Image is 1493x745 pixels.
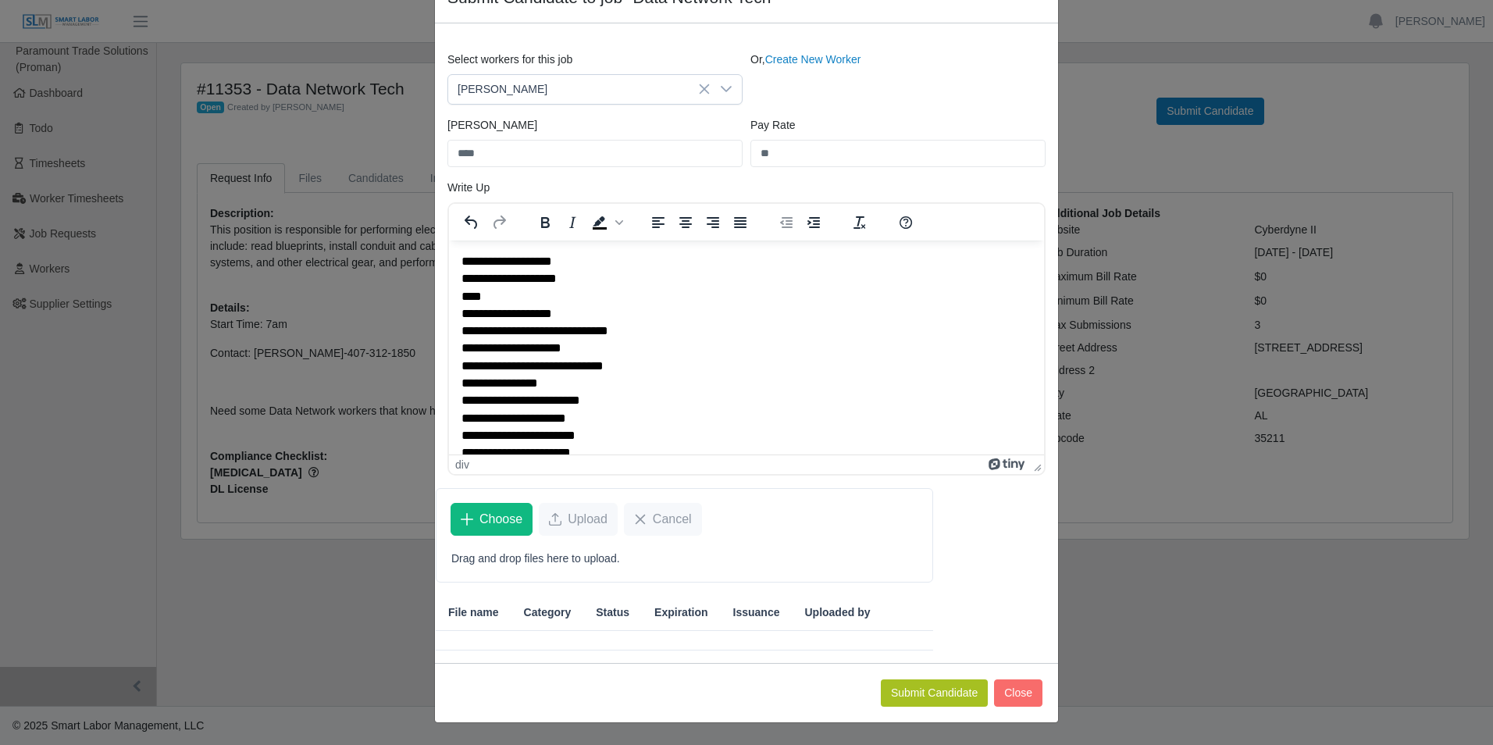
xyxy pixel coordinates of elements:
[624,503,702,536] button: Cancel
[458,212,485,233] button: Undo
[804,604,870,621] span: Uploaded by
[1028,455,1044,474] div: Press the Up and Down arrow keys to resize the editor.
[881,679,988,707] button: Submit Candidate
[448,75,711,104] span: Randy Bricker
[750,117,796,134] label: Pay Rate
[727,212,754,233] button: Justify
[449,241,1044,454] iframe: Rich Text Area
[765,53,861,66] a: Create New Worker
[447,117,537,134] label: [PERSON_NAME]
[524,604,572,621] span: Category
[486,212,512,233] button: Redo
[893,212,919,233] button: Help
[451,503,533,536] button: Choose
[12,12,583,605] body: Rich Text Area. Press ALT-0 for help.
[773,212,800,233] button: Decrease indent
[672,212,699,233] button: Align center
[989,458,1028,471] a: Powered by Tiny
[532,212,558,233] button: Bold
[654,604,707,621] span: Expiration
[568,510,608,529] span: Upload
[700,212,726,233] button: Align right
[653,510,692,529] span: Cancel
[539,503,618,536] button: Upload
[800,212,827,233] button: Increase indent
[559,212,586,233] button: Italic
[846,212,873,233] button: Clear formatting
[733,604,780,621] span: Issuance
[596,604,629,621] span: Status
[645,212,672,233] button: Align left
[479,510,522,529] span: Choose
[746,52,1049,105] div: Or,
[447,180,490,196] label: Write Up
[455,458,469,471] div: div
[451,551,918,567] p: Drag and drop files here to upload.
[586,212,625,233] div: Background color Black
[448,604,499,621] span: File name
[994,679,1042,707] button: Close
[447,52,572,68] label: Select workers for this job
